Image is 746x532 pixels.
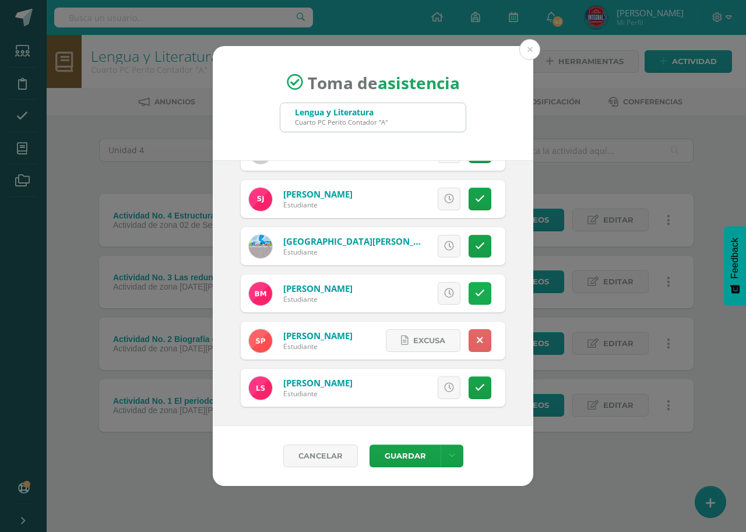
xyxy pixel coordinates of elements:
[519,39,540,60] button: Close (Esc)
[249,235,272,258] img: 5c83ac3487799cd2ea91906364b6c953.png
[283,389,353,399] div: Estudiante
[283,235,442,247] a: [GEOGRAPHIC_DATA][PERSON_NAME]
[280,103,466,132] input: Busca un grado o sección aquí...
[283,445,358,467] a: Cancelar
[730,238,740,279] span: Feedback
[283,341,353,351] div: Estudiante
[295,118,388,126] div: Cuarto PC Perito Contador "A"
[283,330,353,341] a: [PERSON_NAME]
[724,226,746,305] button: Feedback - Mostrar encuesta
[308,71,460,93] span: Toma de
[249,282,272,305] img: e88700986a94b147950aa14b81d53226.png
[283,247,423,257] div: Estudiante
[283,200,353,210] div: Estudiante
[295,107,388,118] div: Lengua y Literatura
[413,330,445,351] span: Excusa
[386,329,460,352] a: Excusa
[283,294,353,304] div: Estudiante
[283,377,353,389] a: [PERSON_NAME]
[378,71,460,93] strong: asistencia
[249,188,272,211] img: e2b5cd3169e38024944fba5530908c1b.png
[283,283,353,294] a: [PERSON_NAME]
[249,329,272,353] img: 3be79dcb5d5449d969279afa04298050.png
[249,376,272,400] img: 17c89b7ccbdac552985490099f261299.png
[370,445,441,467] button: Guardar
[283,188,353,200] a: [PERSON_NAME]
